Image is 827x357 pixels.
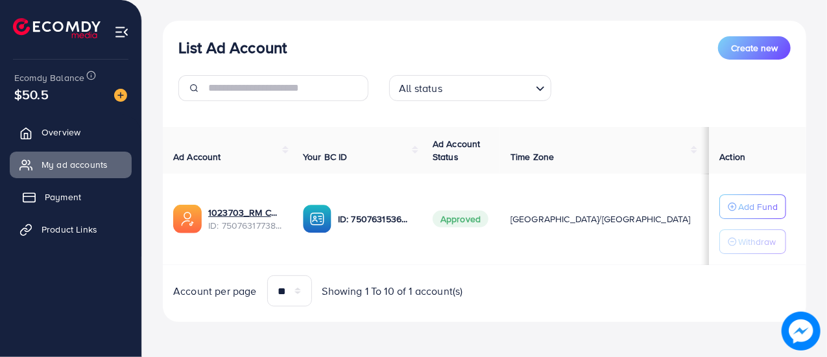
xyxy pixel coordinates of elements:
[173,150,221,163] span: Ad Account
[738,234,776,249] p: Withdraw
[731,41,778,54] span: Create new
[10,216,132,242] a: Product Links
[178,38,287,57] h3: List Ad Account
[738,199,778,214] p: Add Fund
[173,205,202,233] img: ic-ads-acc.e4c84228.svg
[782,312,821,351] img: image
[446,76,531,98] input: Search for option
[14,71,84,84] span: Ecomdy Balance
[433,137,481,163] span: Ad Account Status
[303,205,331,233] img: ic-ba-acc.ded83a64.svg
[42,126,80,139] span: Overview
[208,219,282,232] span: ID: 7507631773824647185
[433,211,488,227] span: Approved
[42,158,108,171] span: My ad accounts
[10,152,132,178] a: My ad accounts
[719,229,786,254] button: Withdraw
[13,18,101,38] img: logo
[303,150,348,163] span: Your BC ID
[719,194,786,219] button: Add Fund
[719,150,745,163] span: Action
[42,223,97,236] span: Product Links
[389,75,551,101] div: Search for option
[114,89,127,102] img: image
[208,206,282,233] div: <span class='underline'>1023703_RM COSMO PK_1748006743538</span></br>7507631773824647185
[10,119,132,145] a: Overview
[45,190,81,203] span: Payment
[114,25,129,40] img: menu
[510,213,691,225] span: [GEOGRAPHIC_DATA]/[GEOGRAPHIC_DATA]
[14,85,49,104] span: $50.5
[208,206,282,219] a: 1023703_RM COSMO PK_1748006743538
[338,211,412,227] p: ID: 7507631536016572417
[173,284,257,299] span: Account per page
[322,284,463,299] span: Showing 1 To 10 of 1 account(s)
[10,184,132,210] a: Payment
[396,79,445,98] span: All status
[718,36,791,60] button: Create new
[510,150,554,163] span: Time Zone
